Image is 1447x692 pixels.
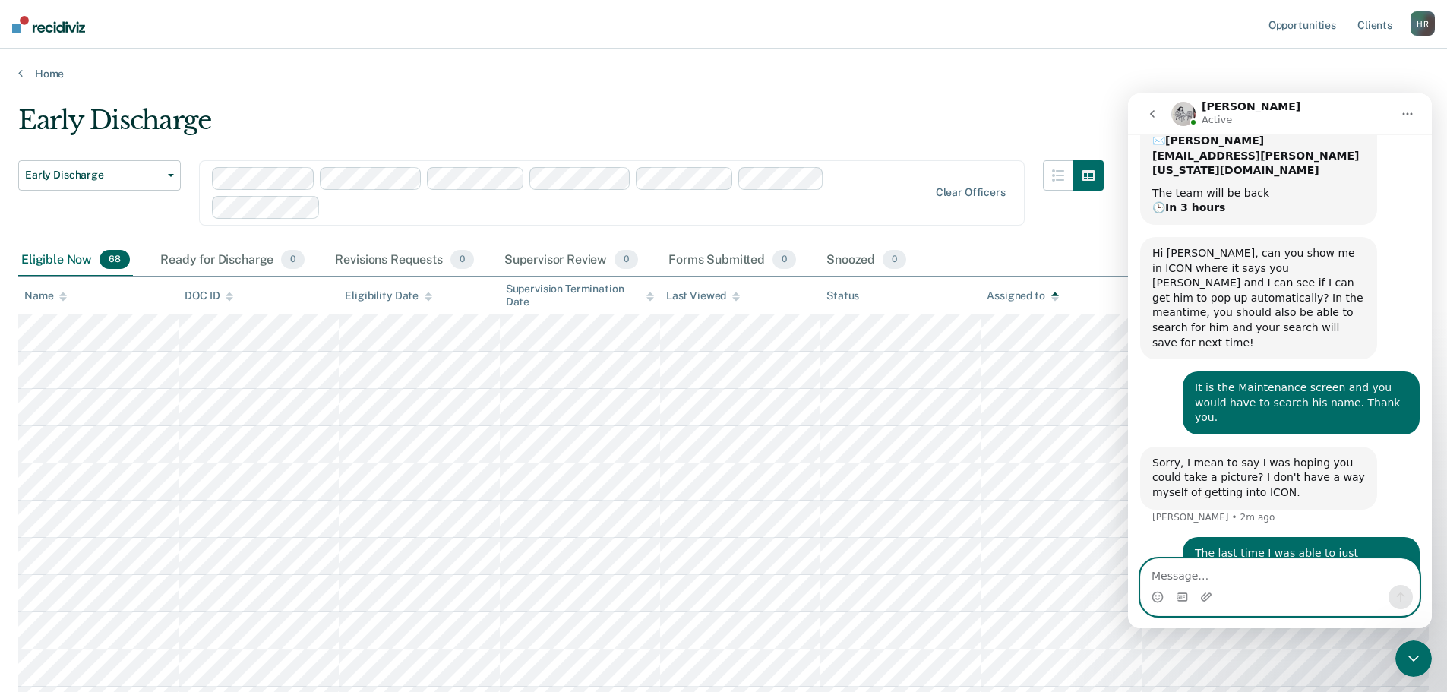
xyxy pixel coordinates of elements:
[12,444,292,555] div: Holly says…
[24,289,67,302] div: Name
[883,250,906,270] span: 0
[185,289,233,302] div: DOC ID
[772,250,796,270] span: 0
[450,250,474,270] span: 0
[25,169,162,182] span: Early Discharge
[48,498,60,510] button: Gif picker
[1128,93,1432,628] iframe: Intercom live chat
[18,67,1429,81] a: Home
[666,289,740,302] div: Last Viewed
[501,244,642,277] div: Supervisor Review0
[281,250,305,270] span: 0
[332,244,476,277] div: Revisions Requests0
[615,250,638,270] span: 0
[1411,11,1435,36] button: HR
[665,244,799,277] div: Forms Submitted0
[55,444,292,536] div: The last time I was able to just message you all and you added the PO to my list. I put his name ...
[506,283,654,308] div: Supervision Termination Date
[13,466,291,491] textarea: Message…
[157,244,308,277] div: Ready for Discharge0
[1395,640,1432,677] iframe: Intercom live chat
[261,491,285,516] button: Send a message…
[987,289,1058,302] div: Assigned to
[826,289,859,302] div: Status
[936,186,1006,199] div: Clear officers
[100,250,130,270] span: 68
[18,244,133,277] div: Eligible Now68
[823,244,909,277] div: Snoozed0
[18,105,1104,148] div: Early Discharge
[1411,11,1435,36] div: H R
[345,289,432,302] div: Eligibility Date
[67,453,280,527] div: The last time I was able to just message you all and you added the PO to my list. I put his name ...
[18,160,181,191] button: Early Discharge
[72,498,84,510] button: Upload attachment
[12,16,85,33] img: Recidiviz
[24,498,36,510] button: Emoji picker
